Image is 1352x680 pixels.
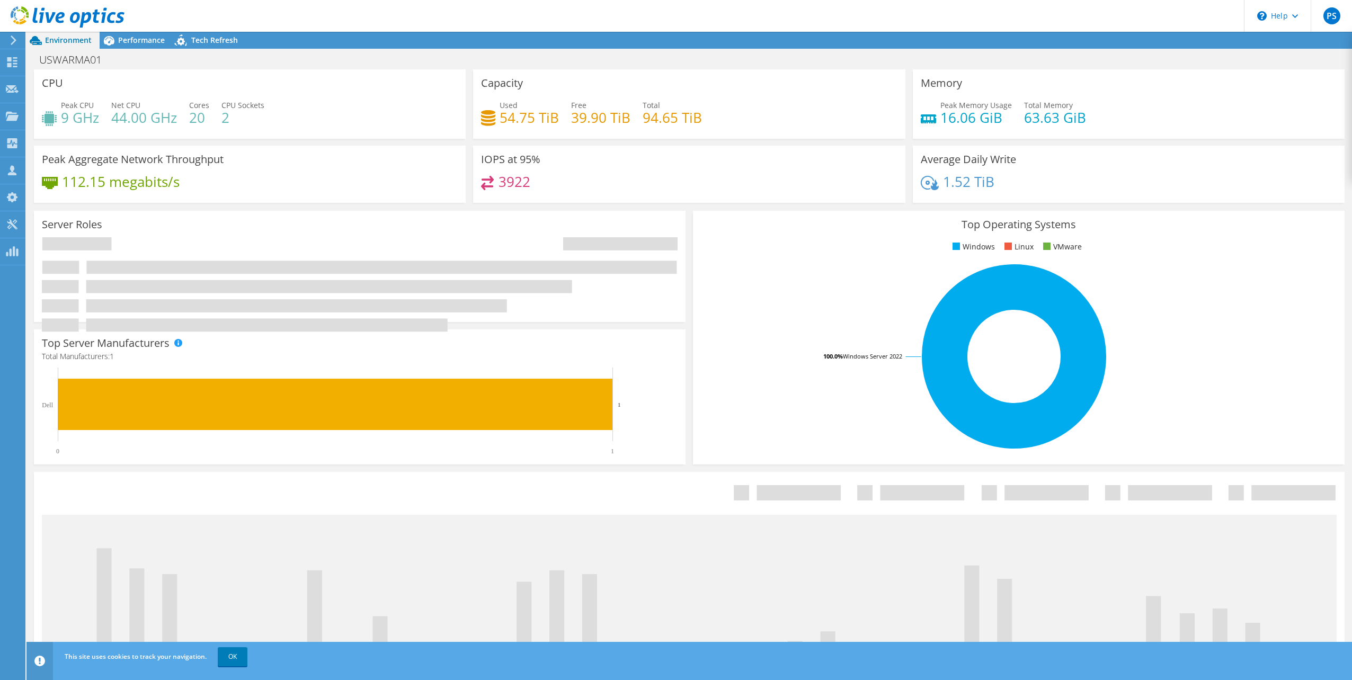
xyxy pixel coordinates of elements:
[45,35,92,45] span: Environment
[643,100,660,110] span: Total
[62,176,180,187] h4: 112.15 megabits/s
[191,35,238,45] span: Tech Refresh
[221,112,264,123] h4: 2
[118,35,165,45] span: Performance
[571,100,586,110] span: Free
[221,100,264,110] span: CPU Sockets
[42,77,63,89] h3: CPU
[481,154,540,165] h3: IOPS at 95%
[189,112,209,123] h4: 20
[56,448,59,455] text: 0
[111,112,177,123] h4: 44.00 GHz
[1002,241,1034,253] li: Linux
[499,176,530,187] h4: 3922
[1323,7,1340,24] span: PS
[843,352,902,360] tspan: Windows Server 2022
[42,401,53,409] text: Dell
[921,154,1016,165] h3: Average Daily Write
[111,100,140,110] span: Net CPU
[500,112,559,123] h4: 54.75 TiB
[940,100,1012,110] span: Peak Memory Usage
[940,112,1012,123] h4: 16.06 GiB
[611,448,614,455] text: 1
[943,176,994,187] h4: 1.52 TiB
[218,647,247,666] a: OK
[481,77,523,89] h3: Capacity
[42,337,170,349] h3: Top Server Manufacturers
[1040,241,1082,253] li: VMware
[643,112,702,123] h4: 94.65 TiB
[61,100,94,110] span: Peak CPU
[34,54,118,66] h1: USWARMA01
[921,77,962,89] h3: Memory
[950,241,995,253] li: Windows
[42,154,224,165] h3: Peak Aggregate Network Throughput
[701,219,1337,230] h3: Top Operating Systems
[42,219,102,230] h3: Server Roles
[110,351,114,361] span: 1
[189,100,209,110] span: Cores
[65,652,207,661] span: This site uses cookies to track your navigation.
[571,112,630,123] h4: 39.90 TiB
[1024,100,1073,110] span: Total Memory
[42,351,678,362] h4: Total Manufacturers:
[500,100,518,110] span: Used
[618,401,621,408] text: 1
[1024,112,1086,123] h4: 63.63 GiB
[823,352,843,360] tspan: 100.0%
[61,112,99,123] h4: 9 GHz
[1257,11,1267,21] svg: \n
